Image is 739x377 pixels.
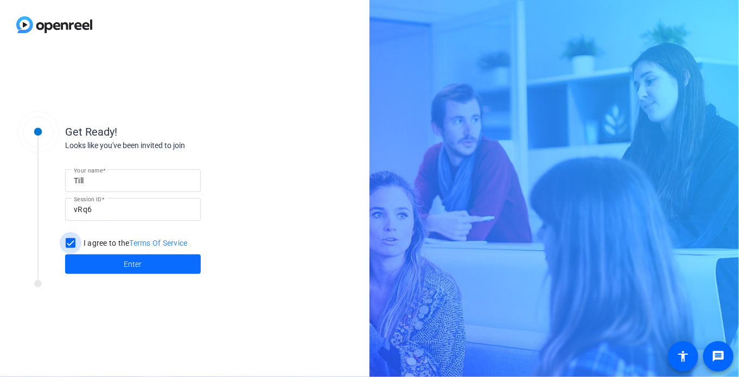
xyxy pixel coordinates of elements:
[124,259,142,270] span: Enter
[65,124,282,140] div: Get Ready!
[130,239,188,247] a: Terms Of Service
[712,350,725,363] mat-icon: message
[677,350,690,363] mat-icon: accessibility
[65,140,282,151] div: Looks like you've been invited to join
[74,167,103,174] mat-label: Your name
[65,254,201,274] button: Enter
[74,196,101,202] mat-label: Session ID
[81,238,188,248] label: I agree to the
